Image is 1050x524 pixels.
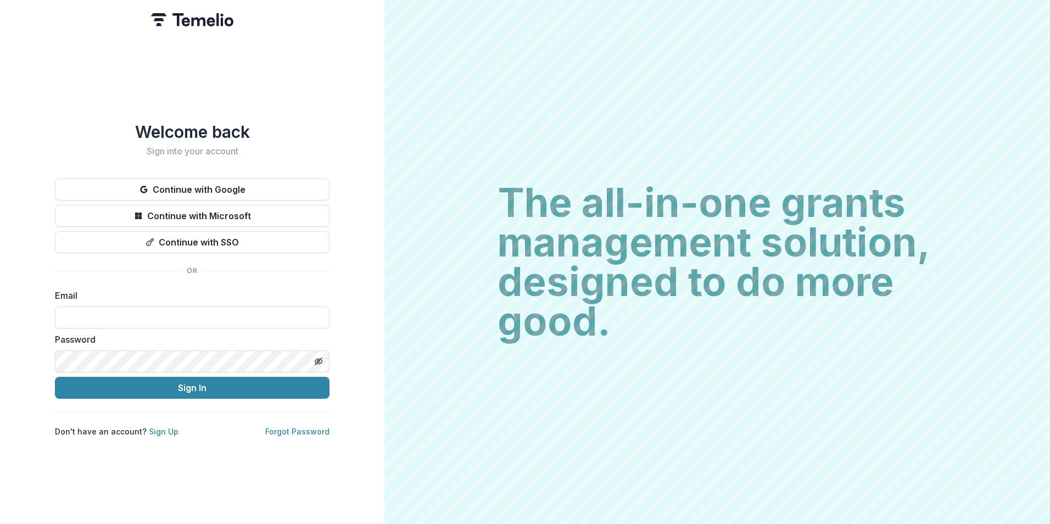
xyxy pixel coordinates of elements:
button: Sign In [55,377,329,399]
button: Continue with Google [55,179,329,200]
h2: Sign into your account [55,146,329,157]
button: Continue with Microsoft [55,205,329,227]
h1: Welcome back [55,122,329,142]
img: Temelio [151,13,233,26]
p: Don't have an account? [55,426,178,437]
a: Forgot Password [265,427,329,436]
button: Toggle password visibility [310,353,327,370]
a: Sign Up [149,427,178,436]
button: Continue with SSO [55,231,329,253]
label: Password [55,333,323,346]
label: Email [55,289,323,302]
